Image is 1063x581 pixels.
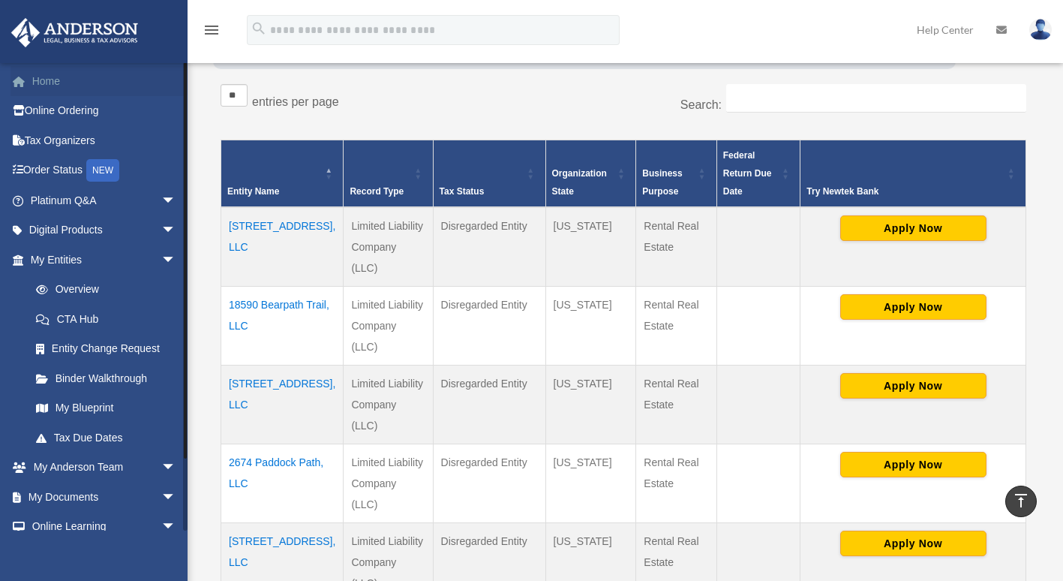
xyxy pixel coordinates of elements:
span: Record Type [350,186,404,197]
td: Rental Real Estate [636,207,716,287]
a: My Entitiesarrow_drop_down [11,245,191,275]
a: CTA Hub [21,304,191,334]
button: Apply Now [840,531,986,556]
span: Tax Status [440,186,485,197]
td: Rental Real Estate [636,286,716,365]
span: arrow_drop_down [161,453,191,483]
button: Apply Now [840,215,986,241]
td: 18590 Bearpath Trail, LLC [221,286,344,365]
td: Disregarded Entity [433,207,545,287]
a: Entity Change Request [21,334,191,364]
span: Business Purpose [642,168,682,197]
td: [STREET_ADDRESS], LLC [221,207,344,287]
td: Limited Liability Company (LLC) [344,286,433,365]
a: Order StatusNEW [11,155,199,186]
th: Federal Return Due Date: Activate to sort [716,140,800,207]
th: Try Newtek Bank : Activate to sort [800,140,1026,207]
img: Anderson Advisors Platinum Portal [7,18,143,47]
a: Overview [21,275,184,305]
button: Apply Now [840,373,986,399]
img: User Pic [1029,19,1052,41]
span: Organization State [552,168,607,197]
i: search [251,20,267,37]
th: Record Type: Activate to sort [344,140,433,207]
td: Disregarded Entity [433,444,545,522]
td: Limited Liability Company (LLC) [344,365,433,444]
a: Digital Productsarrow_drop_down [11,215,199,245]
a: Platinum Q&Aarrow_drop_down [11,185,199,215]
td: [STREET_ADDRESS], LLC [221,365,344,444]
a: Online Learningarrow_drop_down [11,512,199,542]
span: arrow_drop_down [161,512,191,543]
span: arrow_drop_down [161,245,191,275]
span: arrow_drop_down [161,482,191,513]
i: vertical_align_top [1012,492,1030,510]
td: [US_STATE] [545,365,636,444]
th: Entity Name: Activate to invert sorting [221,140,344,207]
td: Disregarded Entity [433,365,545,444]
a: Home [11,66,199,96]
td: Disregarded Entity [433,286,545,365]
span: Federal Return Due Date [723,150,772,197]
a: Binder Walkthrough [21,363,191,393]
td: Limited Liability Company (LLC) [344,207,433,287]
th: Organization State: Activate to sort [545,140,636,207]
button: Apply Now [840,294,986,320]
a: My Blueprint [21,393,191,423]
td: [US_STATE] [545,444,636,522]
div: Try Newtek Bank [806,182,1003,200]
th: Tax Status: Activate to sort [433,140,545,207]
i: menu [203,21,221,39]
a: My Documentsarrow_drop_down [11,482,199,512]
span: arrow_drop_down [161,215,191,246]
div: NEW [86,159,119,182]
td: Rental Real Estate [636,365,716,444]
button: Apply Now [840,452,986,477]
td: [US_STATE] [545,286,636,365]
td: Limited Liability Company (LLC) [344,444,433,522]
span: arrow_drop_down [161,185,191,216]
label: entries per page [252,95,339,108]
th: Business Purpose: Activate to sort [636,140,716,207]
td: [US_STATE] [545,207,636,287]
td: Rental Real Estate [636,444,716,522]
a: Online Ordering [11,96,199,126]
a: vertical_align_top [1005,486,1037,517]
label: Search: [680,98,722,111]
a: Tax Organizers [11,125,199,155]
td: 2674 Paddock Path, LLC [221,444,344,522]
a: My Anderson Teamarrow_drop_down [11,453,199,483]
span: Entity Name [227,186,279,197]
a: Tax Due Dates [21,423,191,453]
a: menu [203,26,221,39]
